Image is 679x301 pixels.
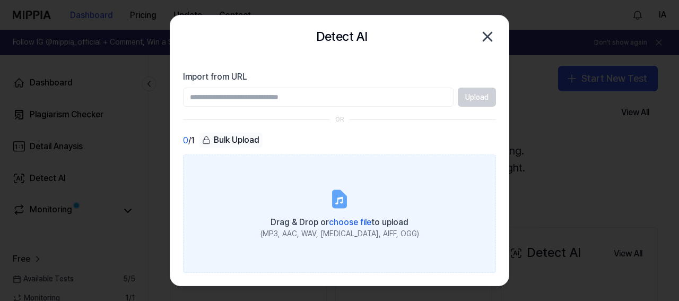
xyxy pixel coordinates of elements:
[316,27,368,47] h2: Detect AI
[335,115,344,124] div: OR
[183,133,195,148] div: / 1
[271,217,408,227] span: Drag & Drop or to upload
[183,134,188,147] span: 0
[329,217,371,227] span: choose file
[183,71,496,83] label: Import from URL
[199,133,263,148] div: Bulk Upload
[260,229,419,239] div: (MP3, AAC, WAV, [MEDICAL_DATA], AIFF, OGG)
[199,133,263,148] button: Bulk Upload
